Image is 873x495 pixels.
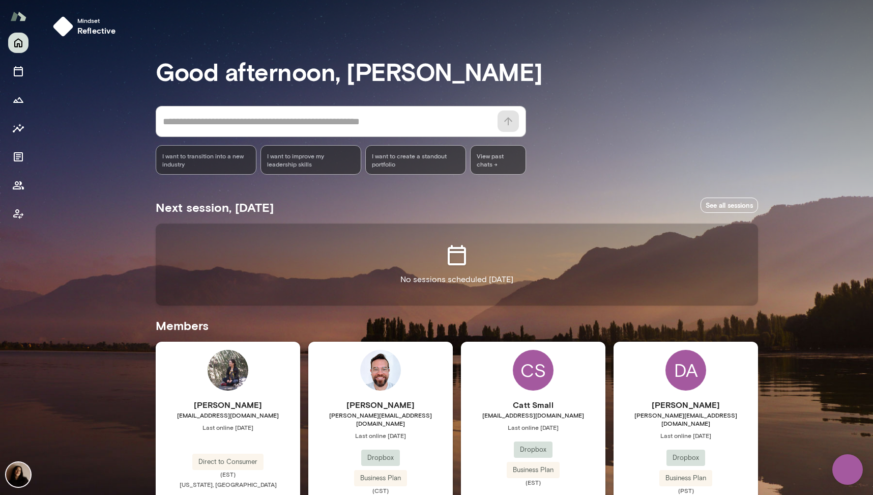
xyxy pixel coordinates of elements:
[614,399,758,411] h6: [PERSON_NAME]
[156,411,300,419] span: [EMAIL_ADDRESS][DOMAIN_NAME]
[180,481,277,488] span: [US_STATE], [GEOGRAPHIC_DATA]
[156,199,274,215] h5: Next session, [DATE]
[162,152,250,168] span: I want to transition into a new industry
[308,411,453,427] span: [PERSON_NAME][EMAIL_ADDRESS][DOMAIN_NAME]
[514,445,552,455] span: Dropbox
[308,399,453,411] h6: [PERSON_NAME]
[470,145,526,175] span: View past chats ->
[49,12,124,41] button: Mindsetreflective
[156,423,300,431] span: Last online [DATE]
[156,399,300,411] h6: [PERSON_NAME]
[507,465,560,475] span: Business Plan
[156,317,758,334] h5: Members
[400,273,513,286] p: No sessions scheduled [DATE]
[461,411,605,419] span: [EMAIL_ADDRESS][DOMAIN_NAME]
[614,431,758,439] span: Last online [DATE]
[8,61,28,81] button: Sessions
[8,90,28,110] button: Growth Plan
[665,350,706,391] div: DA
[513,350,554,391] div: CS
[53,16,73,37] img: mindset
[614,411,758,427] span: [PERSON_NAME][EMAIL_ADDRESS][DOMAIN_NAME]
[8,118,28,139] button: Insights
[308,486,453,494] span: (CST)
[360,350,401,391] img: Chris Meeks
[8,33,28,53] button: Home
[461,423,605,431] span: Last online [DATE]
[659,473,712,483] span: Business Plan
[372,152,459,168] span: I want to create a standout portfolio
[666,453,705,463] span: Dropbox
[461,399,605,411] h6: Catt Small
[77,24,116,37] h6: reflective
[208,350,248,391] img: Jenesis M Gallego
[156,145,256,175] div: I want to transition into a new industry
[354,473,407,483] span: Business Plan
[308,431,453,439] span: Last online [DATE]
[361,453,400,463] span: Dropbox
[156,470,300,478] span: (EST)
[461,478,605,486] span: (EST)
[260,145,361,175] div: I want to improve my leadership skills
[192,457,264,467] span: Direct to Consumer
[77,16,116,24] span: Mindset
[365,145,466,175] div: I want to create a standout portfolio
[614,486,758,494] span: (PST)
[8,175,28,196] button: Members
[8,204,28,224] button: Client app
[701,198,758,213] a: See all sessions
[267,152,355,168] span: I want to improve my leadership skills
[8,147,28,167] button: Documents
[6,462,31,487] img: Fiona Nodar
[156,57,758,86] h3: Good afternoon, [PERSON_NAME]
[10,7,26,26] img: Mento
